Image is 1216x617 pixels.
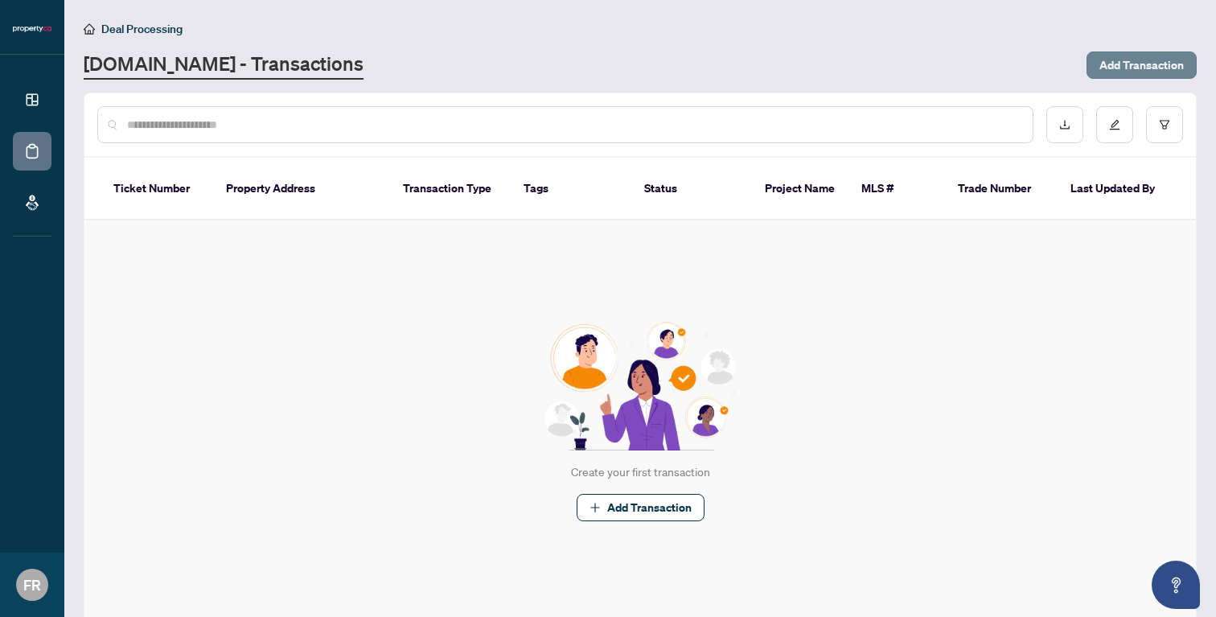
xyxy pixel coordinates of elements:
button: Add Transaction [577,494,705,521]
span: filter [1159,119,1170,130]
span: download [1059,119,1070,130]
span: edit [1109,119,1120,130]
button: download [1046,106,1083,143]
span: FR [23,574,41,596]
th: Trade Number [945,158,1058,220]
div: Create your first transaction [571,463,710,481]
th: Last Updated By [1058,158,1178,220]
button: Open asap [1152,561,1200,609]
span: plus [590,502,601,513]
th: Tags [511,158,631,220]
span: Deal Processing [101,22,183,36]
th: Property Address [213,158,390,220]
button: edit [1096,106,1133,143]
th: Transaction Type [390,158,511,220]
th: Status [631,158,752,220]
th: Project Name [752,158,848,220]
button: Add Transaction [1087,51,1197,79]
span: Add Transaction [607,495,692,520]
th: MLS # [848,158,945,220]
button: filter [1146,106,1183,143]
a: [DOMAIN_NAME] - Transactions [84,51,364,80]
span: home [84,23,95,35]
th: Ticket Number [101,158,213,220]
img: logo [13,24,51,34]
span: Add Transaction [1099,52,1184,78]
img: Null State Icon [536,322,744,450]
